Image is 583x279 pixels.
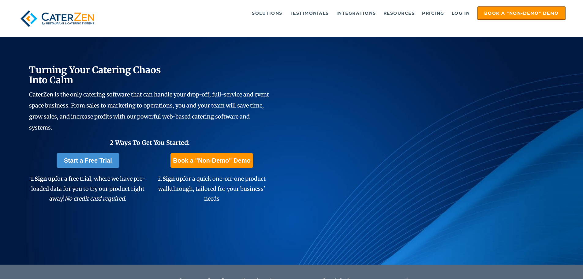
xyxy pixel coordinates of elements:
a: Integrations [333,7,379,19]
a: Solutions [249,7,286,19]
img: caterzen [17,6,97,31]
span: 2 Ways To Get You Started: [110,139,190,146]
span: 1. for a free trial, where we have pre-loaded data for you to try our product right away! [31,175,145,202]
a: Pricing [419,7,447,19]
em: No credit card required. [65,195,126,202]
span: Turning Your Catering Chaos Into Calm [29,64,161,86]
span: Sign up [163,175,183,182]
a: Resources [380,7,418,19]
span: Sign up [35,175,55,182]
div: Navigation Menu [111,6,566,20]
a: Start a Free Trial [57,153,119,168]
a: Book a "Non-Demo" Demo [477,6,566,20]
a: Book a "Non-Demo" Demo [170,153,253,168]
iframe: Help widget launcher [529,255,576,272]
a: Testimonials [287,7,332,19]
a: Log in [449,7,473,19]
span: CaterZen is the only catering software that can handle your drop-off, full-service and event spac... [29,91,269,131]
span: 2. for a quick one-on-one product walkthrough, tailored for your business' needs [158,175,266,202]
